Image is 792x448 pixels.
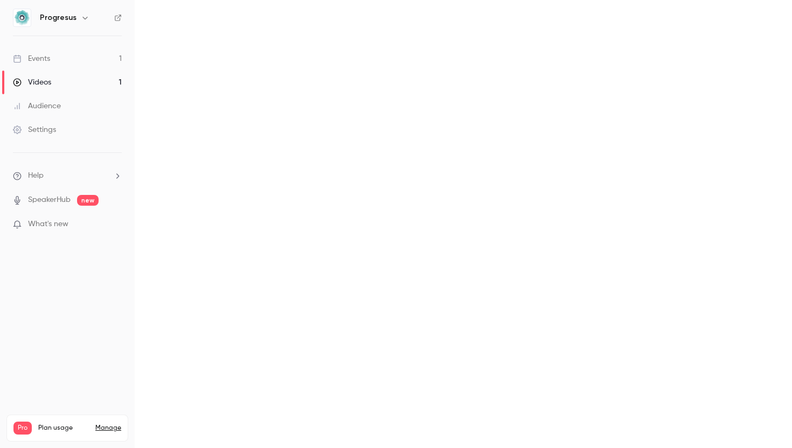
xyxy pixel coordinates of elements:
a: Manage [95,424,121,432]
span: new [77,195,99,206]
h6: Progresus [40,12,77,23]
span: Plan usage [38,424,89,432]
img: Progresus [13,9,31,26]
div: Videos [13,77,51,88]
div: Events [13,53,50,64]
li: help-dropdown-opener [13,170,122,181]
a: SpeakerHub [28,194,71,206]
div: Audience [13,101,61,111]
div: Settings [13,124,56,135]
span: Pro [13,422,32,435]
span: Help [28,170,44,181]
span: What's new [28,219,68,230]
iframe: Noticeable Trigger [109,220,122,229]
